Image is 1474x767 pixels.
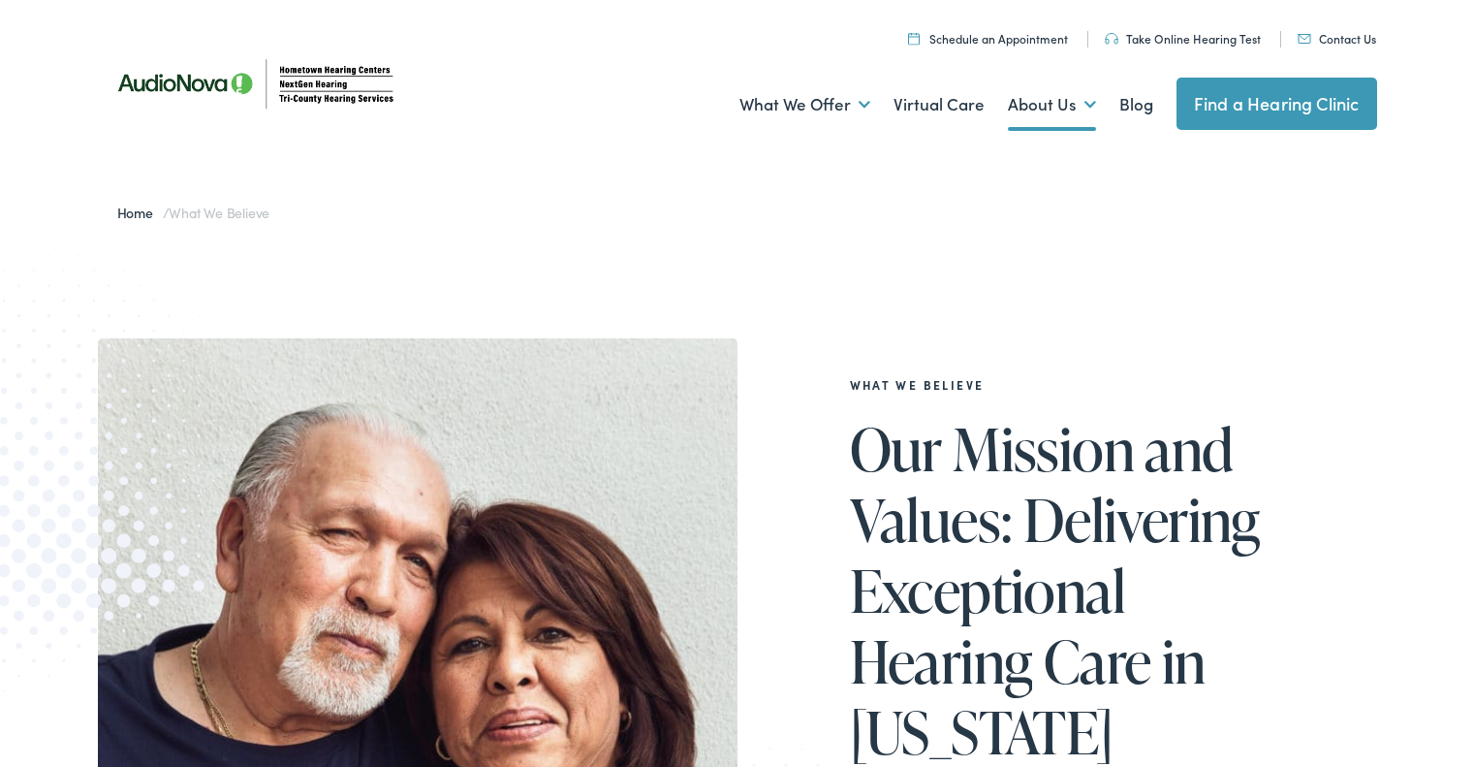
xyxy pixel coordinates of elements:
[1298,34,1311,44] img: utility icon
[1145,417,1233,481] span: and
[908,32,920,45] img: utility icon
[1162,629,1206,693] span: in
[1119,69,1153,141] a: Blog
[850,488,1013,552] span: Values:
[850,559,1125,623] span: Exceptional
[1298,30,1376,47] a: Contact Us
[1105,33,1118,45] img: utility icon
[1023,488,1260,552] span: Delivering
[850,378,1315,392] h2: What We Believe
[1044,629,1151,693] span: Care
[1105,30,1261,47] a: Take Online Hearing Test
[739,69,870,141] a: What We Offer
[850,629,1033,693] span: Hearing
[850,417,942,481] span: Our
[1176,78,1377,130] a: Find a Hearing Clinic
[908,30,1068,47] a: Schedule an Appointment
[1008,69,1096,141] a: About Us
[850,700,1113,764] span: [US_STATE]
[953,417,1134,481] span: Mission
[894,69,985,141] a: Virtual Care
